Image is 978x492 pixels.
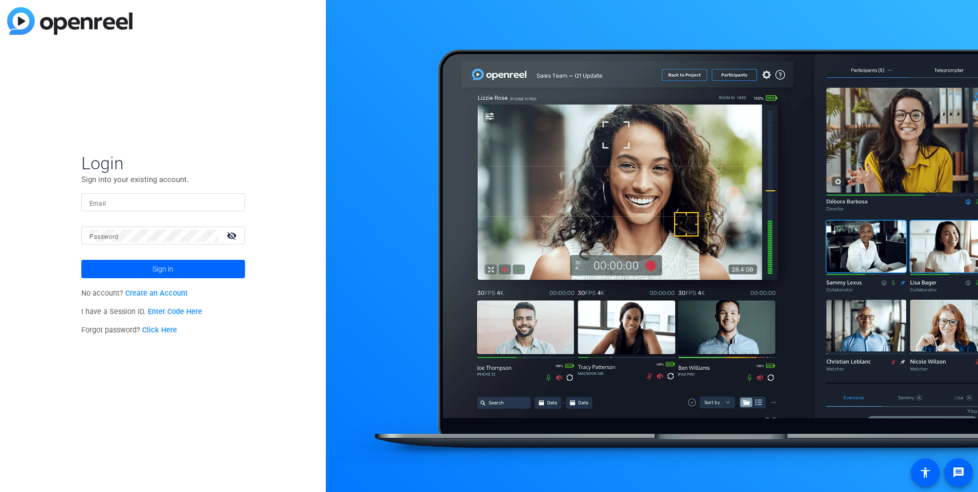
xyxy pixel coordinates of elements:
[90,233,119,240] mat-label: Password
[90,200,106,207] mat-label: Email
[81,152,245,174] span: Login
[919,466,931,479] mat-icon: accessibility
[125,289,188,298] a: Create an Account
[81,307,203,316] span: I have a Session ID.
[7,7,132,35] img: blue-gradient.svg
[81,260,245,278] button: Sign in
[148,307,202,316] a: Enter Code Here
[142,326,177,334] a: Click Here
[152,256,173,282] span: Sign in
[81,174,245,185] p: Sign into your existing account.
[952,466,965,479] mat-icon: message
[90,196,237,209] input: Enter Email Address
[220,228,245,243] mat-icon: visibility_off
[81,326,177,334] span: Forgot password?
[81,289,188,298] span: No account?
